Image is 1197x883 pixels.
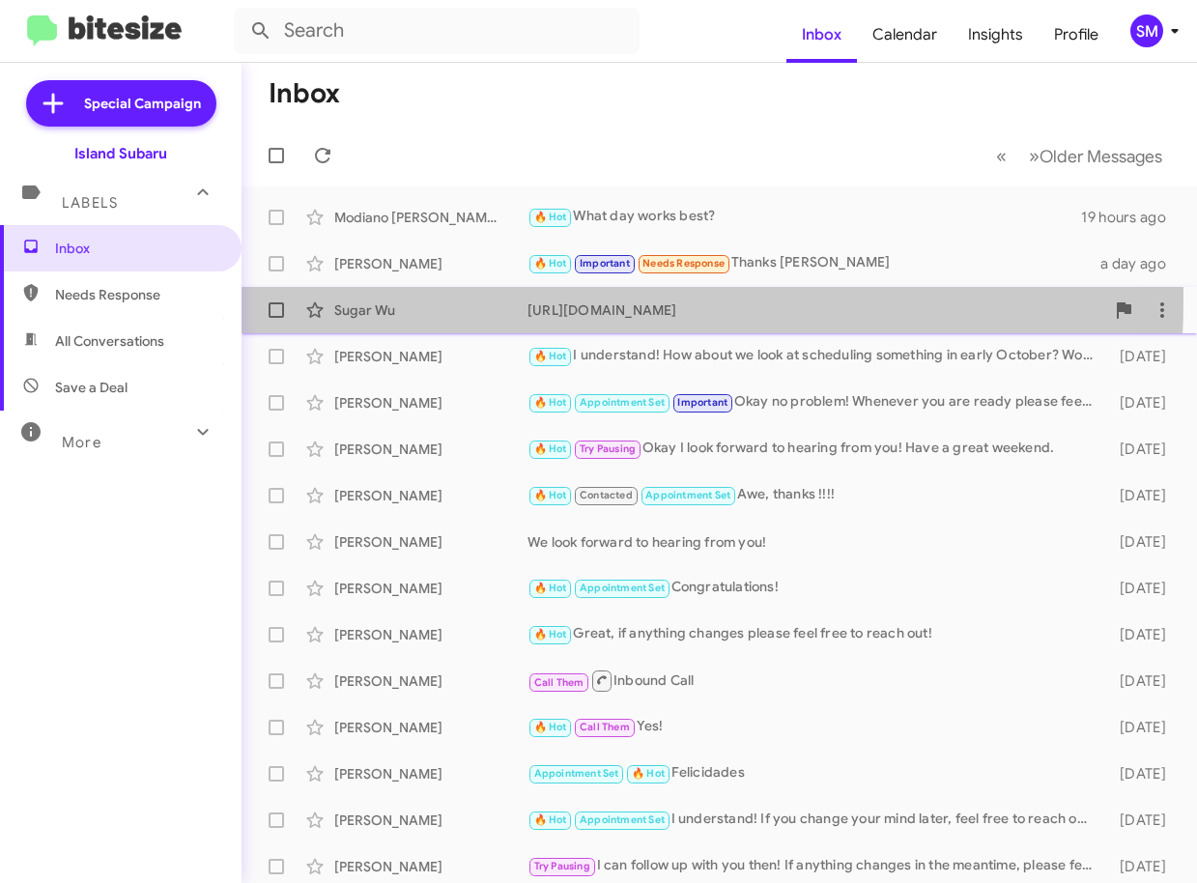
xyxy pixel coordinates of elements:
[527,300,1104,320] div: [URL][DOMAIN_NAME]
[580,442,636,455] span: Try Pausing
[1104,857,1182,876] div: [DATE]
[580,721,630,733] span: Call Them
[1029,144,1040,168] span: »
[534,350,567,362] span: 🔥 Hot
[527,252,1100,274] div: Thanks [PERSON_NAME]
[984,136,1018,176] button: Previous
[677,396,727,409] span: Important
[527,669,1104,693] div: Inbound Call
[1017,136,1174,176] button: Next
[1104,486,1182,505] div: [DATE]
[55,239,219,258] span: Inbox
[527,577,1104,599] div: Congratulations!
[1104,347,1182,366] div: [DATE]
[857,7,953,63] a: Calendar
[642,257,725,270] span: Needs Response
[1081,208,1182,227] div: 19 hours ago
[1104,625,1182,644] div: [DATE]
[84,94,201,113] span: Special Campaign
[534,676,584,689] span: Call Them
[527,532,1104,552] div: We look forward to hearing from you!
[334,857,527,876] div: [PERSON_NAME]
[334,347,527,366] div: [PERSON_NAME]
[534,767,619,780] span: Appointment Set
[62,194,118,212] span: Labels
[534,257,567,270] span: 🔥 Hot
[1104,764,1182,783] div: [DATE]
[580,582,665,594] span: Appointment Set
[985,136,1174,176] nav: Page navigation example
[74,144,167,163] div: Island Subaru
[1114,14,1176,47] button: SM
[534,489,567,501] span: 🔥 Hot
[534,721,567,733] span: 🔥 Hot
[527,206,1081,228] div: What day works best?
[334,300,527,320] div: Sugar Wu
[62,434,101,451] span: More
[1104,811,1182,830] div: [DATE]
[527,716,1104,738] div: Yes!
[527,762,1104,784] div: Felicidades
[632,767,665,780] span: 🔥 Hot
[953,7,1039,63] a: Insights
[527,345,1104,367] div: I understand! How about we look at scheduling something in early October? Would that work for you?
[1104,532,1182,552] div: [DATE]
[645,489,730,501] span: Appointment Set
[55,285,219,304] span: Needs Response
[527,809,1104,831] div: I understand! If you change your mind later, feel free to reach out. Have a great day!
[26,80,216,127] a: Special Campaign
[1130,14,1163,47] div: SM
[334,254,527,273] div: [PERSON_NAME]
[534,628,567,641] span: 🔥 Hot
[334,718,527,737] div: [PERSON_NAME]
[527,438,1104,460] div: Okay I look forward to hearing from you! Have a great weekend.
[996,144,1007,168] span: «
[334,625,527,644] div: [PERSON_NAME]
[527,484,1104,506] div: Awe, thanks !!!!
[334,764,527,783] div: [PERSON_NAME]
[527,391,1104,413] div: Okay no problem! Whenever you are ready please feel free to reach out!
[786,7,857,63] a: Inbox
[534,442,567,455] span: 🔥 Hot
[334,393,527,413] div: [PERSON_NAME]
[334,440,527,459] div: [PERSON_NAME]
[534,860,590,872] span: Try Pausing
[527,855,1104,877] div: I can follow up with you then! If anything changes in the meantime, please feel free to reach out!
[580,257,630,270] span: Important
[1104,440,1182,459] div: [DATE]
[334,579,527,598] div: [PERSON_NAME]
[527,623,1104,645] div: Great, if anything changes please feel free to reach out!
[334,811,527,830] div: [PERSON_NAME]
[580,396,665,409] span: Appointment Set
[1104,579,1182,598] div: [DATE]
[1100,254,1182,273] div: a day ago
[1039,7,1114,63] a: Profile
[580,489,633,501] span: Contacted
[334,532,527,552] div: [PERSON_NAME]
[269,78,340,109] h1: Inbox
[334,486,527,505] div: [PERSON_NAME]
[1104,393,1182,413] div: [DATE]
[534,396,567,409] span: 🔥 Hot
[534,211,567,223] span: 🔥 Hot
[1104,718,1182,737] div: [DATE]
[580,813,665,826] span: Appointment Set
[334,671,527,691] div: [PERSON_NAME]
[1104,671,1182,691] div: [DATE]
[55,331,164,351] span: All Conversations
[234,8,640,54] input: Search
[334,208,527,227] div: Modiano [PERSON_NAME]
[1040,146,1162,167] span: Older Messages
[534,813,567,826] span: 🔥 Hot
[534,582,567,594] span: 🔥 Hot
[55,378,128,397] span: Save a Deal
